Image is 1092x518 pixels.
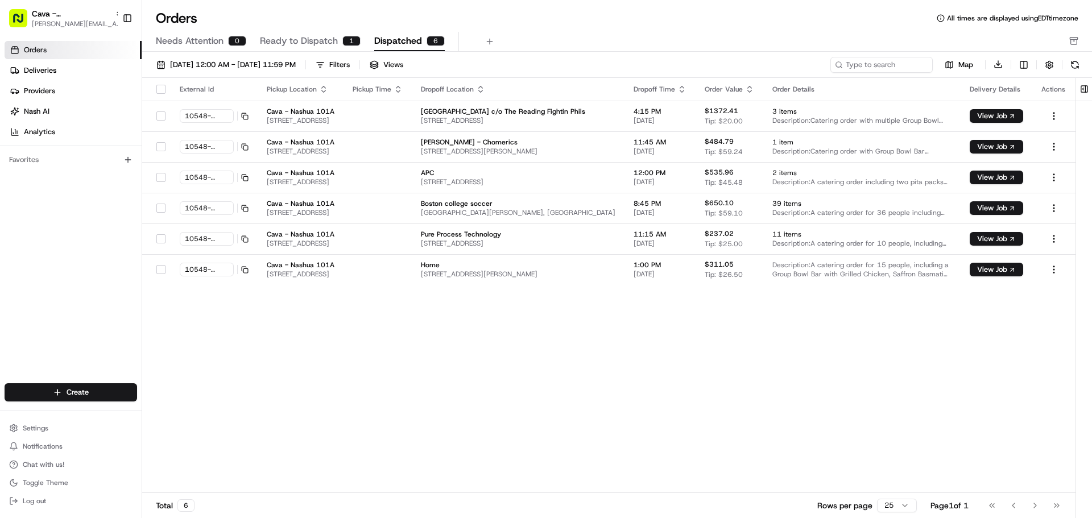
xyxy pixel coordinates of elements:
[35,176,92,185] span: [PERSON_NAME]
[5,61,142,80] a: Deliveries
[970,234,1023,243] a: View Job
[705,270,743,279] span: Tip: $26.50
[267,138,334,147] span: Cava - Nashua 101A
[421,199,615,208] span: Boston college soccer
[311,57,355,73] button: Filters
[772,147,952,156] span: Description: Catering order with Group Bowl Bar featuring grilled chicken and steak, rice options...
[772,239,952,248] span: Description: A catering order for 10 people, including various pita packs (Garlic Chicken + Veggi...
[11,255,20,264] div: 📗
[634,168,686,177] span: 12:00 PM
[970,109,1023,123] button: View Job
[634,239,686,248] span: [DATE]
[958,60,973,70] span: Map
[5,151,137,169] div: Favorites
[5,457,137,473] button: Chat with us!
[5,123,142,141] a: Analytics
[96,255,105,264] div: 💻
[180,201,249,215] button: 10548-1481781-6988816
[970,232,1023,246] button: View Job
[705,168,734,177] span: $535.96
[11,45,207,64] p: Welcome 👋
[23,177,32,186] img: 1736555255976-a54dd68f-1ca7-489b-9aae-adbdc363a1c4
[267,239,334,248] span: [STREET_ADDRESS]
[107,254,183,266] span: API Documentation
[930,500,969,511] div: Page 1 of 1
[24,86,55,96] span: Providers
[634,177,686,187] span: [DATE]
[185,111,229,121] span: 10548-2978938-2397315
[185,173,229,182] span: 10548-4096906-2697862
[634,147,686,156] span: [DATE]
[23,424,48,433] span: Settings
[705,209,743,218] span: Tip: $59.10
[830,57,933,73] input: Type to search
[817,500,872,511] p: Rows per page
[970,142,1023,151] a: View Job
[970,85,1023,94] div: Delivery Details
[94,207,98,216] span: •
[151,57,301,73] button: [DATE] 12:00 AM - [DATE] 11:59 PM
[427,36,445,46] div: 6
[23,496,46,505] span: Log out
[5,41,142,59] a: Orders
[421,107,615,116] span: [GEOGRAPHIC_DATA] c/o The Reading Fightin Phils
[32,8,110,19] span: Cava - [GEOGRAPHIC_DATA]
[24,45,47,55] span: Orders
[705,239,743,248] span: Tip: $25.00
[23,478,68,487] span: Toggle Theme
[180,85,249,94] div: External Id
[101,207,124,216] span: [DATE]
[383,60,403,70] span: Views
[421,116,615,125] span: [STREET_ADDRESS]
[32,19,123,28] button: [PERSON_NAME][EMAIL_ADDRESS][PERSON_NAME][DOMAIN_NAME]
[80,281,138,291] a: Powered byPylon
[180,140,249,154] button: 10548-7904781-9088553
[156,9,197,27] h1: Orders
[185,234,229,243] span: 10548-9407786-6845412
[23,254,87,266] span: Knowledge Base
[113,282,138,291] span: Pylon
[228,36,246,46] div: 0
[421,85,615,94] div: Dropoff Location
[11,11,34,34] img: Nash
[177,499,195,512] div: 6
[634,260,686,270] span: 1:00 PM
[705,260,734,269] span: $311.05
[705,229,734,238] span: $237.02
[24,127,55,137] span: Analytics
[5,82,142,100] a: Providers
[67,387,89,397] span: Create
[947,14,1078,23] span: All times are displayed using EDT timezone
[267,199,334,208] span: Cava - Nashua 101A
[5,493,137,509] button: Log out
[170,60,296,70] span: [DATE] 12:00 AM - [DATE] 11:59 PM
[11,165,30,184] img: Grace Nketiah
[970,111,1023,121] a: View Job
[5,5,118,32] button: Cava - [GEOGRAPHIC_DATA][PERSON_NAME][EMAIL_ADDRESS][PERSON_NAME][DOMAIN_NAME]
[193,112,207,126] button: Start new chat
[51,109,187,120] div: Start new chat
[421,147,615,156] span: [STREET_ADDRESS][PERSON_NAME]
[634,199,686,208] span: 8:45 PM
[421,239,615,248] span: [STREET_ADDRESS]
[180,109,249,123] button: 10548-2978938-2397315
[180,171,249,184] button: 10548-4096906-2697862
[5,475,137,491] button: Toggle Theme
[705,106,738,115] span: $1372.41
[185,265,229,274] span: 10548-7378145-6374628
[267,260,334,270] span: Cava - Nashua 101A
[634,230,686,239] span: 11:15 AM
[180,263,249,276] button: 10548-7378145-6374628
[5,420,137,436] button: Settings
[92,250,187,270] a: 💻API Documentation
[51,120,156,129] div: We're available if you need us!
[772,177,952,187] span: Description: A catering order including two pita packs with various chicken, steak, and falafel p...
[267,230,334,239] span: Cava - Nashua 101A
[342,36,361,46] div: 1
[1041,85,1066,94] div: Actions
[772,138,952,147] span: 1 item
[374,34,422,48] span: Dispatched
[23,460,64,469] span: Chat with us!
[705,85,754,94] div: Order Value
[421,260,615,270] span: Home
